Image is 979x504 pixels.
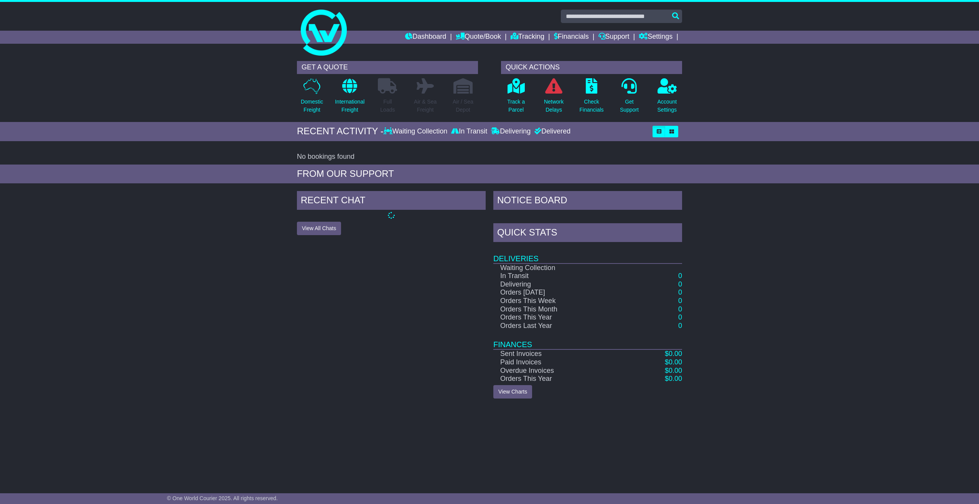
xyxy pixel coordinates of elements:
[620,98,639,114] p: Get Support
[665,375,682,382] a: $0.00
[493,313,630,322] td: Orders This Year
[297,168,682,180] div: FROM OUR SUPPORT
[678,272,682,280] a: 0
[493,244,682,264] td: Deliveries
[405,31,446,44] a: Dashboard
[665,350,682,357] a: $0.00
[297,153,682,161] div: No bookings found
[639,31,672,44] a: Settings
[493,367,630,375] td: Overdue Invoices
[669,350,682,357] span: 0.00
[493,272,630,280] td: In Transit
[658,98,677,114] p: Account Settings
[297,61,478,74] div: GET A QUOTE
[335,78,365,118] a: InternationalFreight
[501,61,682,74] div: QUICK ACTIONS
[493,305,630,314] td: Orders This Month
[493,264,630,272] td: Waiting Collection
[493,191,682,212] div: NOTICE BOARD
[414,98,437,114] p: Air & Sea Freight
[507,78,525,118] a: Track aParcel
[669,375,682,382] span: 0.00
[665,367,682,374] a: $0.00
[493,330,682,349] td: Finances
[580,98,604,114] p: Check Financials
[167,495,278,501] span: © One World Courier 2025. All rights reserved.
[335,98,364,114] p: International Freight
[493,385,532,399] a: View Charts
[489,127,532,136] div: Delivering
[384,127,449,136] div: Waiting Collection
[678,313,682,321] a: 0
[678,305,682,313] a: 0
[544,98,564,114] p: Network Delays
[493,358,630,367] td: Paid Invoices
[297,191,486,212] div: RECENT CHAT
[669,367,682,374] span: 0.00
[493,288,630,297] td: Orders [DATE]
[579,78,604,118] a: CheckFinancials
[297,222,341,235] button: View All Chats
[493,322,630,330] td: Orders Last Year
[378,98,397,114] p: Full Loads
[507,98,525,114] p: Track a Parcel
[665,358,682,366] a: $0.00
[493,280,630,289] td: Delivering
[532,127,570,136] div: Delivered
[598,31,630,44] a: Support
[511,31,544,44] a: Tracking
[554,31,589,44] a: Financials
[301,98,323,114] p: Domestic Freight
[453,98,473,114] p: Air / Sea Depot
[669,358,682,366] span: 0.00
[456,31,501,44] a: Quote/Book
[620,78,639,118] a: GetSupport
[678,297,682,305] a: 0
[449,127,489,136] div: In Transit
[493,297,630,305] td: Orders This Week
[493,349,630,358] td: Sent Invoices
[297,126,384,137] div: RECENT ACTIVITY -
[678,288,682,296] a: 0
[678,280,682,288] a: 0
[493,223,682,244] div: Quick Stats
[657,78,677,118] a: AccountSettings
[493,375,630,383] td: Orders This Year
[678,322,682,329] a: 0
[300,78,323,118] a: DomesticFreight
[544,78,564,118] a: NetworkDelays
